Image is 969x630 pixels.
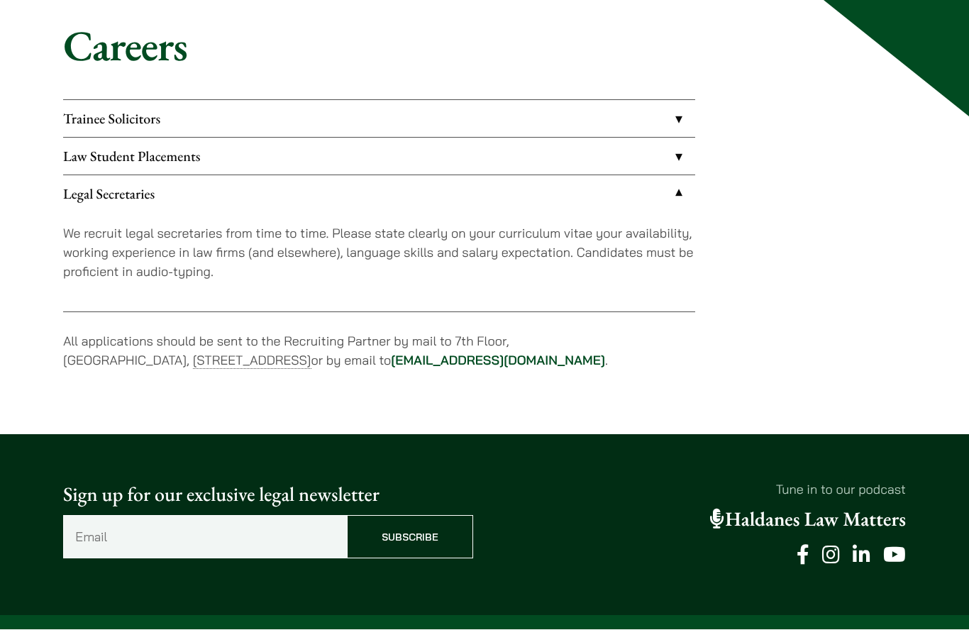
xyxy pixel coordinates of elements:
[347,516,473,559] input: Subscribe
[496,480,906,499] p: Tune in to our podcast
[63,480,473,510] p: Sign up for our exclusive legal newsletter
[63,21,906,72] h1: Careers
[63,332,695,370] p: All applications should be sent to the Recruiting Partner by mail to 7th Floor, [GEOGRAPHIC_DATA]...
[63,213,695,312] div: Legal Secretaries
[63,138,695,175] a: Law Student Placements
[63,516,347,559] input: Email
[710,507,906,533] a: Haldanes Law Matters
[63,101,695,138] a: Trainee Solicitors
[391,353,605,369] a: [EMAIL_ADDRESS][DOMAIN_NAME]
[63,224,695,282] p: We recruit legal secretaries from time to time. Please state clearly on your curriculum vitae you...
[63,176,695,213] a: Legal Secretaries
